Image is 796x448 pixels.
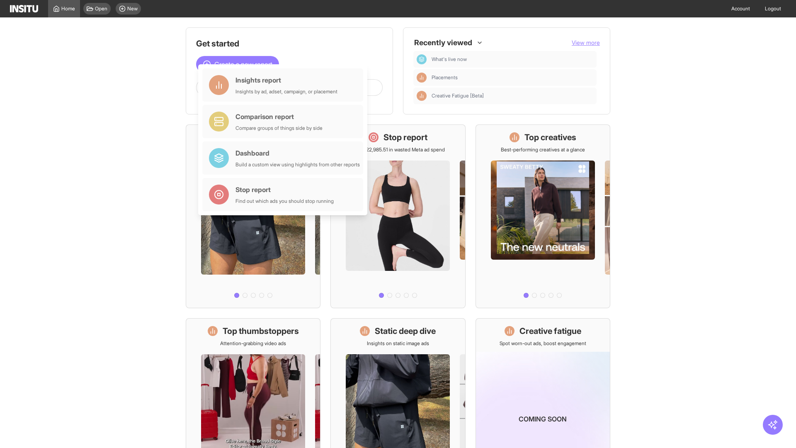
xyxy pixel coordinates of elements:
[330,124,465,308] a: Stop reportSave £22,985.51 in wasted Meta ad spend
[235,161,360,168] div: Build a custom view using highlights from other reports
[417,91,427,101] div: Insights
[501,146,585,153] p: Best-performing creatives at a glance
[223,325,299,337] h1: Top thumbstoppers
[127,5,138,12] span: New
[214,59,272,69] span: Create a new report
[186,124,320,308] a: What's live nowSee all active ads instantly
[572,39,600,46] span: View more
[383,131,427,143] h1: Stop report
[196,38,383,49] h1: Get started
[220,340,286,347] p: Attention-grabbing video ads
[235,125,323,131] div: Compare groups of things side by side
[235,75,337,85] div: Insights report
[432,93,593,99] span: Creative Fatigue [Beta]
[95,5,107,12] span: Open
[61,5,75,12] span: Home
[476,124,610,308] a: Top creativesBest-performing creatives at a glance
[524,131,576,143] h1: Top creatives
[375,325,436,337] h1: Static deep dive
[432,74,458,81] span: Placements
[235,88,337,95] div: Insights by ad, adset, campaign, or placement
[235,148,360,158] div: Dashboard
[417,73,427,83] div: Insights
[432,93,484,99] span: Creative Fatigue [Beta]
[235,185,334,195] div: Stop report
[10,5,38,12] img: Logo
[235,112,323,122] div: Comparison report
[432,56,467,63] span: What's live now
[351,146,445,153] p: Save £22,985.51 in wasted Meta ad spend
[572,39,600,47] button: View more
[432,56,593,63] span: What's live now
[235,198,334,205] div: Find out which ads you should stop running
[432,74,593,81] span: Placements
[196,56,279,73] button: Create a new report
[367,340,429,347] p: Insights on static image ads
[417,54,427,64] div: Dashboard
